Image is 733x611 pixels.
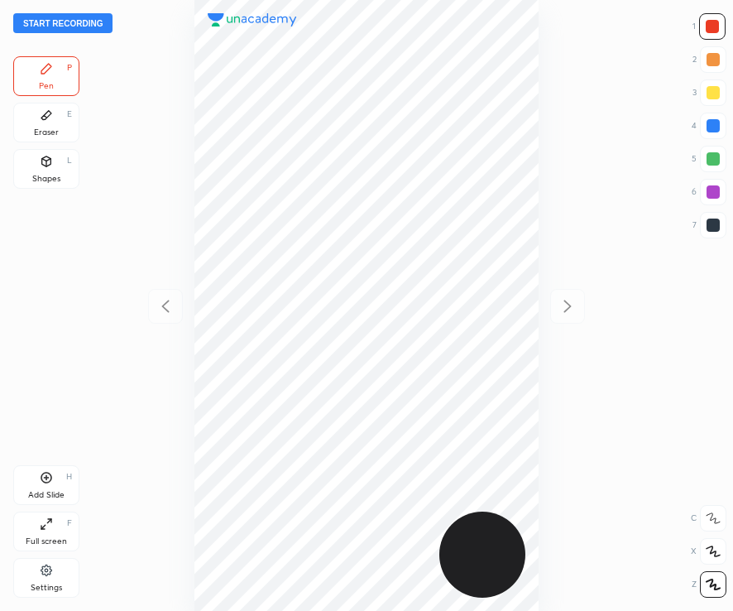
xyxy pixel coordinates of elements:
[13,13,113,33] button: Start recording
[692,79,726,106] div: 3
[692,212,726,238] div: 7
[692,571,726,598] div: Z
[67,64,72,72] div: P
[208,13,297,26] img: logo.38c385cc.svg
[692,146,726,172] div: 5
[66,473,72,481] div: H
[34,128,59,137] div: Eraser
[26,537,67,546] div: Full screen
[692,46,726,73] div: 2
[67,110,72,118] div: E
[67,156,72,165] div: L
[32,175,60,183] div: Shapes
[67,519,72,527] div: F
[692,179,726,205] div: 6
[691,505,726,532] div: C
[39,82,54,90] div: Pen
[31,584,62,592] div: Settings
[692,13,726,40] div: 1
[692,113,726,139] div: 4
[691,538,726,565] div: X
[28,491,65,499] div: Add Slide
